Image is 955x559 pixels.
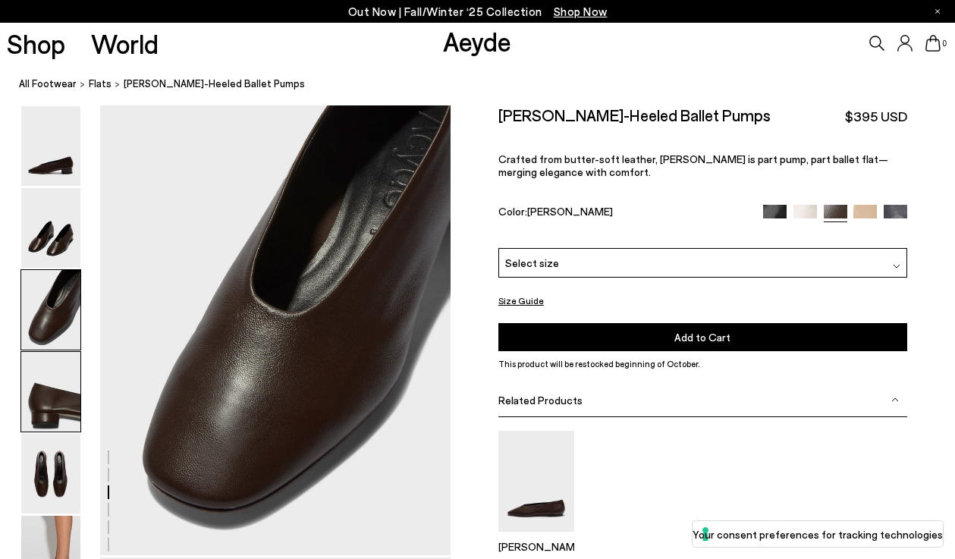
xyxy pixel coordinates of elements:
[498,204,750,221] div: Color:
[89,77,112,90] span: flats
[498,357,907,371] p: This product will be restocked beginning of October.
[891,396,899,404] img: svg%3E
[498,394,583,407] span: Related Products
[693,526,943,542] label: Your consent preferences for tracking technologies
[498,323,907,351] button: Add to Cart
[21,106,80,186] img: Delia Low-Heeled Ballet Pumps - Image 1
[89,76,112,92] a: flats
[498,540,574,553] p: [PERSON_NAME]
[925,35,941,52] a: 0
[893,262,900,270] img: svg%3E
[941,39,948,48] span: 0
[443,25,511,57] a: Aeyde
[498,291,544,310] button: Size Guide
[19,64,955,105] nav: breadcrumb
[505,255,559,271] span: Select size
[693,521,943,547] button: Your consent preferences for tracking technologies
[91,30,159,57] a: World
[19,76,77,92] a: All Footwear
[498,521,574,553] a: Kirsten Ballet Flats [PERSON_NAME]
[21,434,80,513] img: Delia Low-Heeled Ballet Pumps - Image 5
[845,107,907,126] span: $395 USD
[21,270,80,350] img: Delia Low-Heeled Ballet Pumps - Image 3
[7,30,65,57] a: Shop
[527,204,613,217] span: [PERSON_NAME]
[21,352,80,432] img: Delia Low-Heeled Ballet Pumps - Image 4
[498,431,574,532] img: Kirsten Ballet Flats
[21,188,80,268] img: Delia Low-Heeled Ballet Pumps - Image 2
[348,2,608,21] p: Out Now | Fall/Winter ‘25 Collection
[674,331,730,344] span: Add to Cart
[554,5,608,18] span: Navigate to /collections/new-in
[124,76,305,92] span: [PERSON_NAME]-Heeled Ballet Pumps
[498,105,771,124] h2: [PERSON_NAME]-Heeled Ballet Pumps
[498,152,888,178] span: Crafted from butter-soft leather, [PERSON_NAME] is part pump, part ballet flat—merging elegance w...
